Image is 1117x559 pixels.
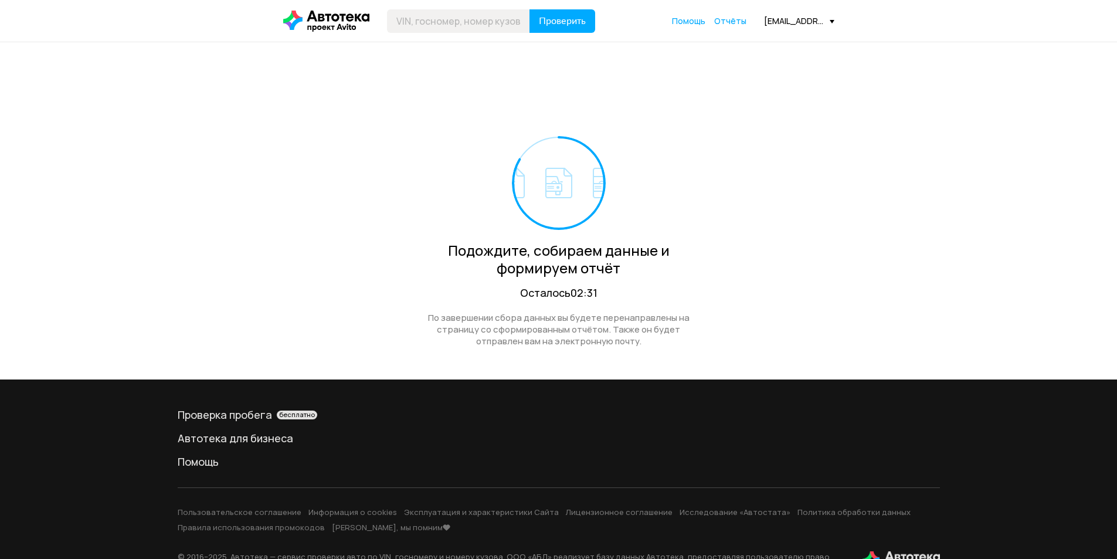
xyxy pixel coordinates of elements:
a: Помощь [672,15,705,27]
button: Проверить [529,9,595,33]
a: [PERSON_NAME], мы помним [332,522,451,533]
a: Проверка пробегабесплатно [178,408,940,422]
div: По завершении сбора данных вы будете перенаправлены на страницу со сформированным отчётом. Также ... [415,312,702,347]
span: бесплатно [279,411,315,419]
div: Осталось 02:31 [415,286,702,300]
div: Проверка пробега [178,408,940,422]
a: Помощь [178,455,940,469]
span: Отчёты [714,15,746,26]
span: Проверить [539,16,586,26]
div: [EMAIL_ADDRESS][DOMAIN_NAME] [764,15,834,26]
a: Лицензионное соглашение [566,507,673,517]
input: VIN, госномер, номер кузова [387,9,530,33]
div: Подождите, собираем данные и формируем отчёт [415,242,702,277]
a: Исследование «Автостата» [680,507,790,517]
span: Помощь [672,15,705,26]
a: Информация о cookies [308,507,397,517]
a: Эксплуатация и характеристики Сайта [404,507,559,517]
a: Автотека для бизнеса [178,431,940,445]
a: Отчёты [714,15,746,27]
a: Пользовательское соглашение [178,507,301,517]
a: Правила использования промокодов [178,522,325,533]
a: Политика обработки данных [797,507,911,517]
